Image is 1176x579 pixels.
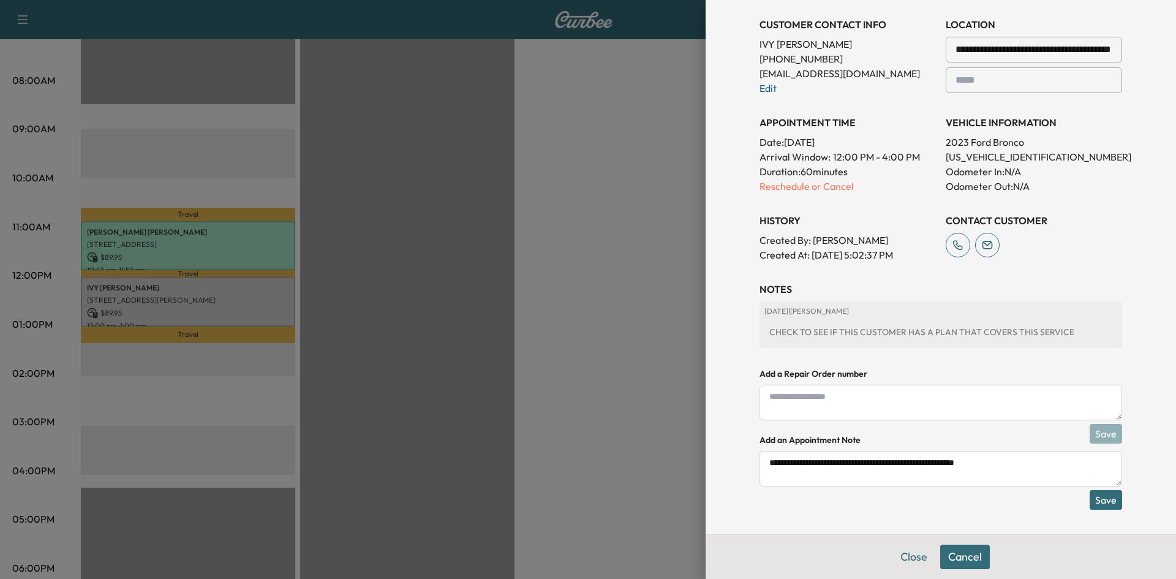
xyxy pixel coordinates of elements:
[892,545,935,569] button: Close
[940,545,990,569] button: Cancel
[759,115,936,130] h3: APPOINTMENT TIME
[759,434,1122,446] h4: Add an Appointment Note
[759,164,936,179] p: Duration: 60 minutes
[759,233,936,248] p: Created By : [PERSON_NAME]
[946,213,1122,228] h3: CONTACT CUSTOMER
[759,248,936,262] p: Created At : [DATE] 5:02:37 PM
[946,135,1122,149] p: 2023 Ford Bronco
[833,149,920,164] span: 12:00 PM - 4:00 PM
[946,17,1122,32] h3: LOCATION
[759,213,936,228] h3: History
[759,17,936,32] h3: CUSTOMER CONTACT INFO
[764,321,1117,343] div: CHECK TO SEE IF THIS CUSTOMER HAS A PLAN THAT COVERS THIS SERVICE
[946,164,1122,179] p: Odometer In: N/A
[764,306,1117,316] p: [DATE] | [PERSON_NAME]
[759,135,936,149] p: Date: [DATE]
[1090,490,1122,510] button: Save
[759,282,1122,297] h3: NOTES
[759,149,936,164] p: Arrival Window:
[759,66,936,81] p: [EMAIL_ADDRESS][DOMAIN_NAME]
[946,149,1122,164] p: [US_VEHICLE_IDENTIFICATION_NUMBER]
[946,179,1122,194] p: Odometer Out: N/A
[759,179,936,194] p: Reschedule or Cancel
[759,368,1122,380] h4: Add a Repair Order number
[759,51,936,66] p: [PHONE_NUMBER]
[946,115,1122,130] h3: VEHICLE INFORMATION
[759,37,936,51] p: IVY [PERSON_NAME]
[759,82,777,94] a: Edit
